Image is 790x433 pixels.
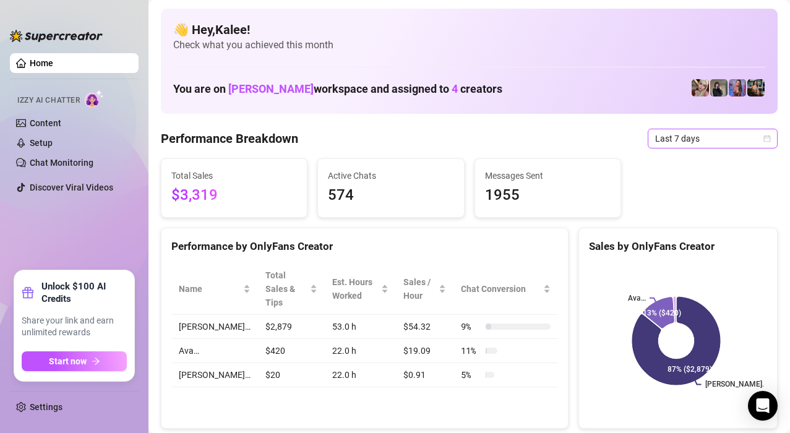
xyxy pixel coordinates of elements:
[171,238,558,255] div: Performance by OnlyFans Creator
[30,158,93,168] a: Chat Monitoring
[171,339,258,363] td: Ava…
[30,402,62,412] a: Settings
[173,82,502,96] h1: You are on workspace and assigned to creators
[325,315,396,339] td: 53.0 h
[258,264,325,315] th: Total Sales & Tips
[485,169,611,182] span: Messages Sent
[17,95,80,106] span: Izzy AI Chatter
[403,275,436,302] span: Sales / Hour
[328,184,453,207] span: 574
[325,363,396,387] td: 22.0 h
[589,238,767,255] div: Sales by OnlyFans Creator
[22,315,127,339] span: Share your link and earn unlimited rewards
[85,90,104,108] img: AI Chatter
[49,356,87,366] span: Start now
[30,58,53,68] a: Home
[325,339,396,363] td: 22.0 h
[30,138,53,148] a: Setup
[705,380,767,389] text: [PERSON_NAME]…
[92,357,100,366] span: arrow-right
[171,184,297,207] span: $3,319
[396,264,453,315] th: Sales / Hour
[396,315,453,339] td: $54.32
[30,118,61,128] a: Content
[396,363,453,387] td: $0.91
[763,135,771,142] span: calendar
[655,129,770,148] span: Last 7 days
[628,294,646,302] text: Ava…
[22,351,127,371] button: Start nowarrow-right
[41,280,127,305] strong: Unlock $100 AI Credits
[692,79,709,96] img: Anna
[453,264,558,315] th: Chat Conversion
[258,363,325,387] td: $20
[171,363,258,387] td: [PERSON_NAME]…
[729,79,746,96] img: Ava
[461,344,481,358] span: 11 %
[179,282,241,296] span: Name
[452,82,458,95] span: 4
[171,169,297,182] span: Total Sales
[10,30,103,42] img: logo-BBDzfeDw.svg
[748,391,778,421] div: Open Intercom Messenger
[22,286,34,299] span: gift
[161,130,298,147] h4: Performance Breakdown
[258,339,325,363] td: $420
[173,38,765,52] span: Check what you achieved this month
[461,368,481,382] span: 5 %
[461,282,541,296] span: Chat Conversion
[171,315,258,339] td: [PERSON_NAME]…
[461,320,481,333] span: 9 %
[30,182,113,192] a: Discover Viral Videos
[173,21,765,38] h4: 👋 Hey, Kalee !
[332,275,379,302] div: Est. Hours Worked
[485,184,611,207] span: 1955
[171,264,258,315] th: Name
[328,169,453,182] span: Active Chats
[396,339,453,363] td: $19.09
[258,315,325,339] td: $2,879
[710,79,728,96] img: Anna
[747,79,765,96] img: Ava
[228,82,314,95] span: [PERSON_NAME]
[265,268,307,309] span: Total Sales & Tips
